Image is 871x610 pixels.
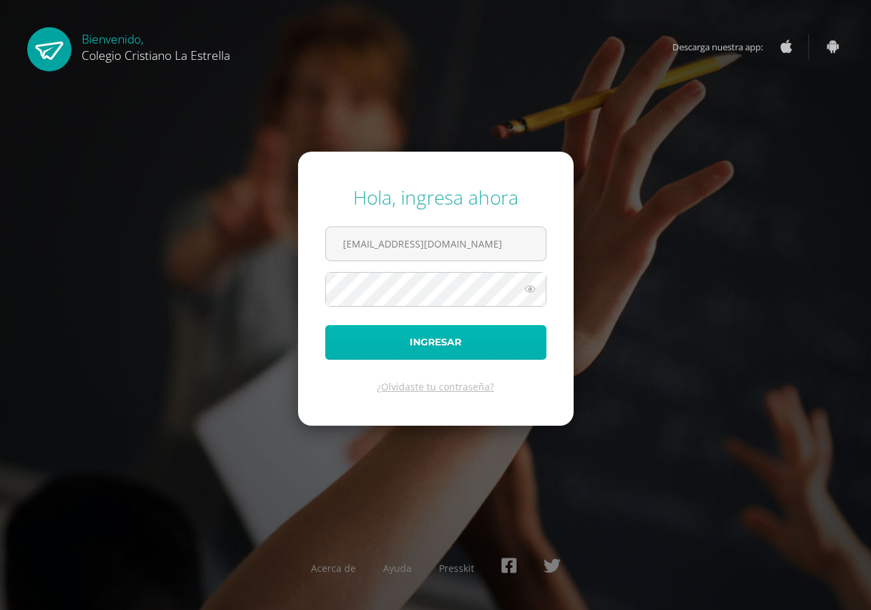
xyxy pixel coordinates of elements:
div: Hola, ingresa ahora [325,184,546,210]
button: Ingresar [325,325,546,360]
a: Ayuda [383,562,412,575]
input: Correo electrónico o usuario [326,227,546,260]
span: Colegio Cristiano La Estrella [82,47,230,63]
a: Presskit [439,562,474,575]
div: Bienvenido, [82,27,230,63]
a: ¿Olvidaste tu contraseña? [377,380,494,393]
span: Descarga nuestra app: [672,34,776,60]
a: Acerca de [311,562,356,575]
